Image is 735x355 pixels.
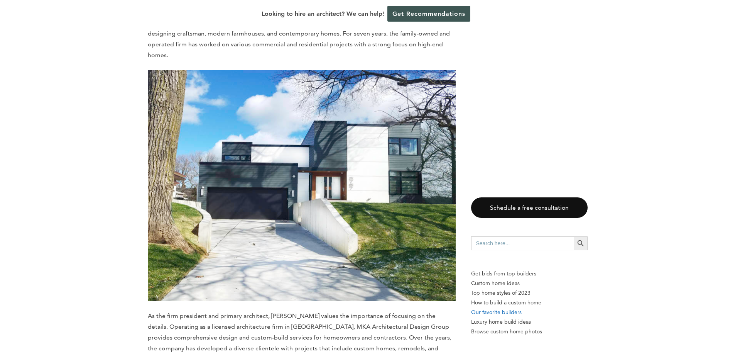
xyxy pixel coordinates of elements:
a: Custom home ideas [471,279,588,288]
input: Search here... [471,236,574,250]
a: Top home styles of 2023 [471,288,588,298]
iframe: Drift Widget Chat Controller [587,299,726,346]
p: Get bids from top builders [471,269,588,279]
svg: Search [576,239,585,248]
a: Get Recommendations [387,6,470,22]
a: Schedule a free consultation [471,197,588,218]
a: Our favorite builders [471,307,588,317]
a: Luxury home build ideas [471,317,588,327]
a: Browse custom home photos [471,327,588,336]
a: How to build a custom home [471,298,588,307]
